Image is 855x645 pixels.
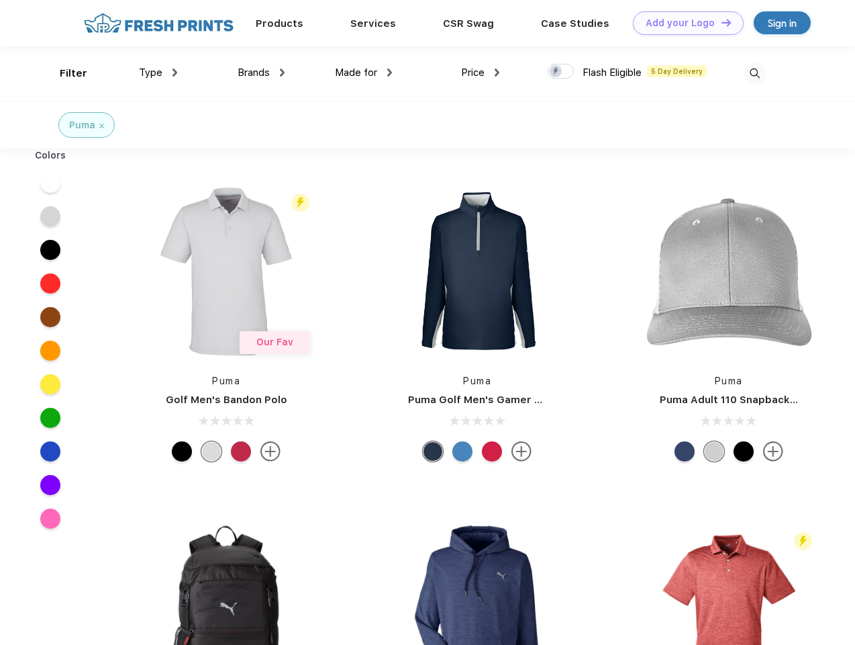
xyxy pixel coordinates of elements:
[139,67,162,79] span: Type
[231,441,251,462] div: Ski Patrol
[734,441,754,462] div: Pma Blk Pma Blk
[646,17,715,29] div: Add your Logo
[350,17,396,30] a: Services
[443,17,494,30] a: CSR Swag
[388,182,566,361] img: func=resize&h=266
[280,69,285,77] img: dropdown.png
[583,67,642,79] span: Flash Eligible
[452,441,472,462] div: Bright Cobalt
[60,66,87,81] div: Filter
[256,337,293,347] span: Our Fav
[647,65,707,77] span: 5 Day Delivery
[511,441,532,462] img: more.svg
[744,62,766,85] img: desktop_search.svg
[212,376,240,386] a: Puma
[715,376,743,386] a: Puma
[291,193,309,212] img: flash_active_toggle.svg
[238,67,270,79] span: Brands
[495,69,499,77] img: dropdown.png
[260,441,281,462] img: more.svg
[423,441,443,462] div: Navy Blazer
[69,118,95,132] div: Puma
[387,69,392,77] img: dropdown.png
[461,67,485,79] span: Price
[640,182,818,361] img: func=resize&h=266
[754,11,811,34] a: Sign in
[335,67,377,79] span: Made for
[80,11,238,35] img: fo%20logo%202.webp
[166,394,287,406] a: Golf Men's Bandon Polo
[25,148,77,163] div: Colors
[674,441,695,462] div: Peacoat with Qut Shd
[482,441,502,462] div: Ski Patrol
[768,15,797,31] div: Sign in
[794,532,812,550] img: flash_active_toggle.svg
[172,441,192,462] div: Puma Black
[256,17,303,30] a: Products
[763,441,783,462] img: more.svg
[463,376,491,386] a: Puma
[172,69,177,77] img: dropdown.png
[137,182,315,361] img: func=resize&h=266
[201,441,221,462] div: High Rise
[99,124,104,128] img: filter_cancel.svg
[408,394,620,406] a: Puma Golf Men's Gamer Golf Quarter-Zip
[721,19,731,26] img: DT
[704,441,724,462] div: Quarry Brt Whit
